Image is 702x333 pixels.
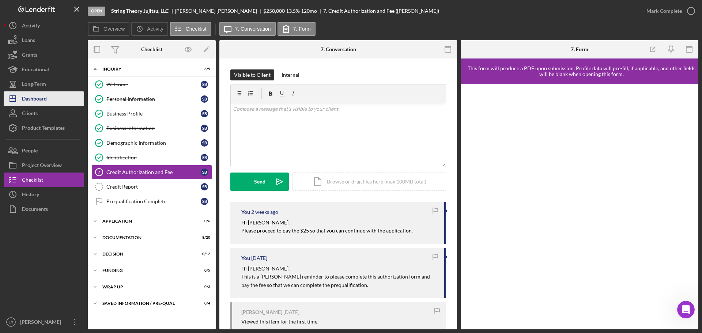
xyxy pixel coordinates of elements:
span: move [85,153,99,159]
div: Wrap up [102,285,192,289]
span: ... to the question you want to [7,153,85,159]
div: 6 / 9 [197,67,210,71]
button: Mark Complete [639,4,698,18]
p: Hi [PERSON_NAME], [241,265,437,273]
div: Mark Complete [646,4,682,18]
a: Business InformationSB [91,121,212,136]
div: Welcome [106,82,201,87]
time: 2025-08-24 19:19 [283,309,299,315]
time: 2025-09-10 01:04 [251,209,278,215]
div: 0 / 5 [197,268,210,273]
input: Search for help [5,20,141,34]
span: ... can then securely upload [7,201,79,207]
mark: Hi [PERSON_NAME], [241,219,290,226]
span: any [27,64,36,70]
div: 120 mo [301,8,317,14]
div: Inquiry [102,67,192,71]
div: Personal Information [106,96,201,102]
button: Send [230,173,289,191]
span: Configuring Product Templates for the Participants' Feature [7,137,105,151]
span: Resource [7,88,31,94]
span: ... Complete Forms Upload [7,225,75,231]
div: 7. Conversation [321,46,356,52]
div: Internal [282,69,299,80]
b: String Theory Jujitsu, LLC [111,8,169,14]
span: Closing [7,177,26,183]
span: Document [26,177,53,183]
div: Funding [102,268,192,273]
div: S B [201,81,208,88]
span: documents [36,64,65,70]
div: 0 / 4 [197,301,210,306]
label: 7. Form [293,26,311,32]
button: Visible to Client [230,69,274,80]
div: 7. Credit Authorization and Fee ([PERSON_NAME]) [323,8,439,14]
label: Activity [147,26,163,32]
div: Visible to Client [234,69,271,80]
button: 7. Conversation [219,22,276,36]
button: Internal [278,69,303,80]
div: 13.5 % [286,8,300,14]
div: This form will produce a PDF upon submission. Profile data will pre-fill, if applicable, and othe... [464,65,698,77]
div: Documentation [102,235,192,240]
div: Open [88,7,105,16]
span: documents [79,201,107,207]
div: 0 / 12 [197,252,210,256]
span: Move [7,121,21,127]
tspan: 7 [98,170,100,174]
p: This is a [PERSON_NAME] reminder to please complete this authorization form and pay the fee so th... [241,273,437,289]
div: S B [201,139,208,147]
button: Help [98,228,146,257]
div: S B [201,95,208,103]
span: Documents [31,88,60,94]
div: S B [201,125,208,132]
a: Personal InformationSB [91,92,212,106]
a: Demographic InformationSB [91,136,212,150]
button: Checklist [170,22,211,36]
div: Business Profile [106,111,201,117]
button: 7. Form [278,22,316,36]
span: File Request Link [7,193,50,199]
label: Overview [103,26,125,32]
label: Checklist [186,26,207,32]
div: 7. Form [571,46,588,52]
span: Upload & Download [7,105,58,110]
div: Business Information [106,125,201,131]
text: LR [9,320,13,324]
time: 2025-09-03 17:45 [251,255,267,261]
div: Checklist [141,46,162,52]
div: S B [201,110,208,117]
a: 7Credit Authorization and FeeSB [91,165,212,179]
button: go back [5,3,19,17]
div: S B [201,169,208,176]
a: Credit ReportSB [91,179,212,194]
a: Business ProfileSB [91,106,212,121]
